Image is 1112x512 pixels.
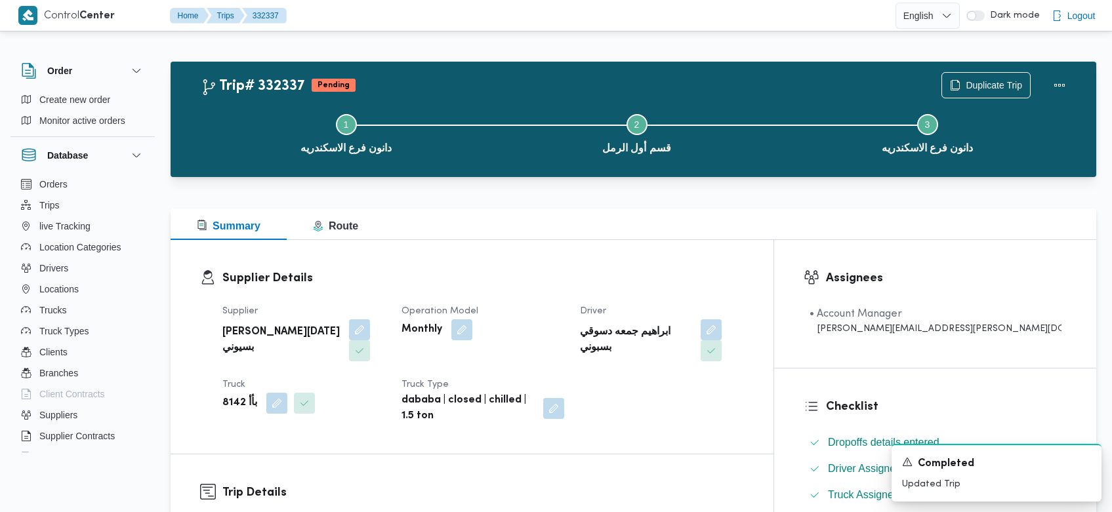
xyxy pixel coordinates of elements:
button: Truck Assigned [804,484,1067,505]
button: Devices [16,446,150,467]
span: Supplier Contracts [39,428,115,444]
button: Supplier Contracts [16,425,150,446]
button: Home [170,8,209,24]
button: دانون فرع الاسكندريه [782,98,1073,167]
b: Center [79,11,115,21]
span: Monitor active orders [39,113,125,128]
button: دانون فرع الاسكندريه [201,98,491,167]
p: Updated Trip [902,477,1091,491]
button: Dropoffs details entered [804,432,1067,453]
h3: Order [47,63,72,79]
span: Duplicate Trip [966,77,1022,93]
b: بأأ 8142 [222,395,257,411]
h3: Assignees [826,269,1067,287]
span: Dark mode [985,10,1040,21]
span: Branches [39,365,78,381]
span: Location Categories [39,239,121,255]
button: Clients [16,342,150,363]
span: قسم أول الرمل [602,140,671,156]
span: Summary [197,220,260,231]
span: • Account Manager abdallah.mohamed@illa.com.eg [810,306,1061,336]
span: Truck Assigned [828,489,899,500]
h3: Database [47,148,88,163]
span: Completed [918,456,974,472]
h3: Checklist [826,398,1067,416]
button: Branches [16,363,150,384]
span: Client Contracts [39,386,105,402]
button: Suppliers [16,404,150,425]
button: Create new order [16,89,150,110]
b: [PERSON_NAME][DATE] بسيوني [222,325,340,356]
span: دانون فرع الاسكندريه [300,140,392,156]
span: 2 [634,119,640,130]
button: Orders [16,174,150,195]
span: Driver Assigned [828,461,901,477]
span: live Tracking [39,218,91,234]
button: Location Categories [16,237,150,258]
span: Devices [39,449,72,465]
span: Pending [312,79,356,92]
div: • Account Manager [810,306,1061,322]
span: Dropoffs details entered [828,435,939,450]
button: Drivers [16,258,150,279]
button: Monitor active orders [16,110,150,131]
span: Dropoffs details entered [828,437,939,448]
button: Client Contracts [16,384,150,404]
img: X8yXhbKr1z7QwAAAABJRU5ErkJggg== [18,6,37,25]
button: قسم أول الرمل [491,98,782,167]
button: Locations [16,279,150,300]
button: Trips [207,8,245,24]
button: Trucks [16,300,150,321]
span: Truck [222,380,245,389]
span: Suppliers [39,407,77,423]
span: Trucks [39,302,66,318]
b: dababa | closed | chilled | 1.5 ton [402,393,535,424]
span: Truck Assigned [828,487,899,503]
b: Monthly [402,322,442,338]
span: Orders [39,176,68,192]
span: Locations [39,281,79,297]
button: Actions [1046,72,1073,98]
span: 3 [925,119,930,130]
span: Trips [39,197,60,213]
button: live Tracking [16,216,150,237]
button: Truck Types [16,321,150,342]
h2: Trip# 332337 [201,78,305,95]
button: Driver Assigned [804,458,1067,479]
span: دانون فرع الاسكندريه [882,140,974,156]
button: 332337 [242,8,287,24]
div: Database [10,174,155,458]
span: Driver [580,307,606,315]
span: Route [313,220,358,231]
div: Notification [902,456,1091,472]
span: Drivers [39,260,68,276]
b: Pending [318,81,350,89]
span: Operation Model [402,307,478,315]
div: Order [10,89,155,136]
span: Driver Assigned [828,463,901,474]
span: Truck Type [402,380,449,389]
button: Trips [16,195,150,216]
span: Clients [39,344,68,360]
h3: Supplier Details [222,269,744,287]
span: 1 [344,119,349,130]
button: Database [21,148,144,163]
b: ابراهيم جمعه دسوقي بسبوني [580,325,691,356]
span: Truck Types [39,323,89,339]
button: Duplicate Trip [941,72,1031,98]
button: Order [21,63,144,79]
div: [PERSON_NAME][EMAIL_ADDRESS][PERSON_NAME][DOMAIN_NAME] [810,322,1061,336]
h3: Trip Details [222,484,744,502]
span: Create new order [39,92,110,108]
span: Logout [1067,8,1096,24]
button: Logout [1046,3,1101,29]
span: Supplier [222,307,258,315]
